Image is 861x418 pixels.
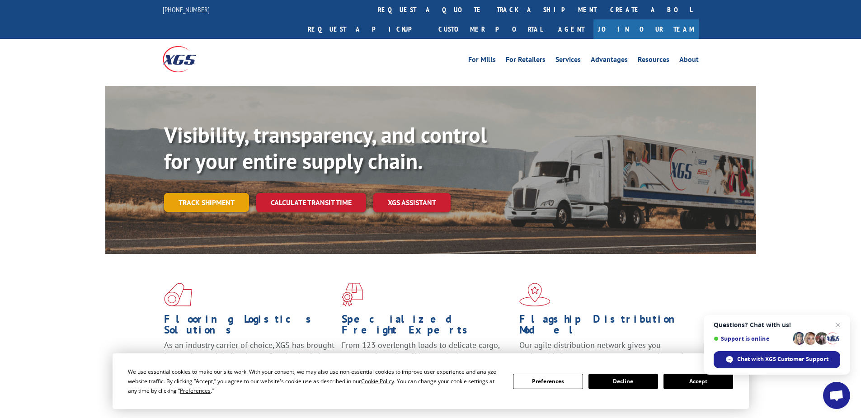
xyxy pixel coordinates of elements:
a: About [679,56,699,66]
span: Our agile distribution network gives you nationwide inventory management on demand. [519,340,686,361]
div: Open chat [823,382,850,409]
button: Preferences [513,374,583,389]
a: Customer Portal [432,19,549,39]
a: Request a pickup [301,19,432,39]
img: xgs-icon-focused-on-flooring-red [342,283,363,306]
img: xgs-icon-flagship-distribution-model-red [519,283,550,306]
img: xgs-icon-total-supply-chain-intelligence-red [164,283,192,306]
b: Visibility, transparency, and control for your entire supply chain. [164,121,487,175]
a: For Mills [468,56,496,66]
button: Decline [588,374,658,389]
a: Track shipment [164,193,249,212]
span: Support is online [714,335,790,342]
a: Calculate transit time [256,193,366,212]
div: Cookie Consent Prompt [113,353,749,409]
div: We use essential cookies to make our site work. With your consent, we may also use non-essential ... [128,367,502,395]
h1: Flagship Distribution Model [519,314,690,340]
div: Chat with XGS Customer Support [714,351,840,368]
a: XGS ASSISTANT [373,193,451,212]
h1: Flooring Logistics Solutions [164,314,335,340]
span: Questions? Chat with us! [714,321,840,329]
a: Advantages [591,56,628,66]
a: Services [555,56,581,66]
p: From 123 overlength loads to delicate cargo, our experienced staff knows the best way to move you... [342,340,513,380]
span: Close chat [833,319,843,330]
a: [PHONE_NUMBER] [163,5,210,14]
a: Resources [638,56,669,66]
span: Preferences [180,387,211,395]
a: For Retailers [506,56,546,66]
a: Agent [549,19,593,39]
a: Join Our Team [593,19,699,39]
button: Accept [663,374,733,389]
span: Cookie Policy [361,377,394,385]
h1: Specialized Freight Experts [342,314,513,340]
span: Chat with XGS Customer Support [737,355,828,363]
span: As an industry carrier of choice, XGS has brought innovation and dedication to flooring logistics... [164,340,334,372]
